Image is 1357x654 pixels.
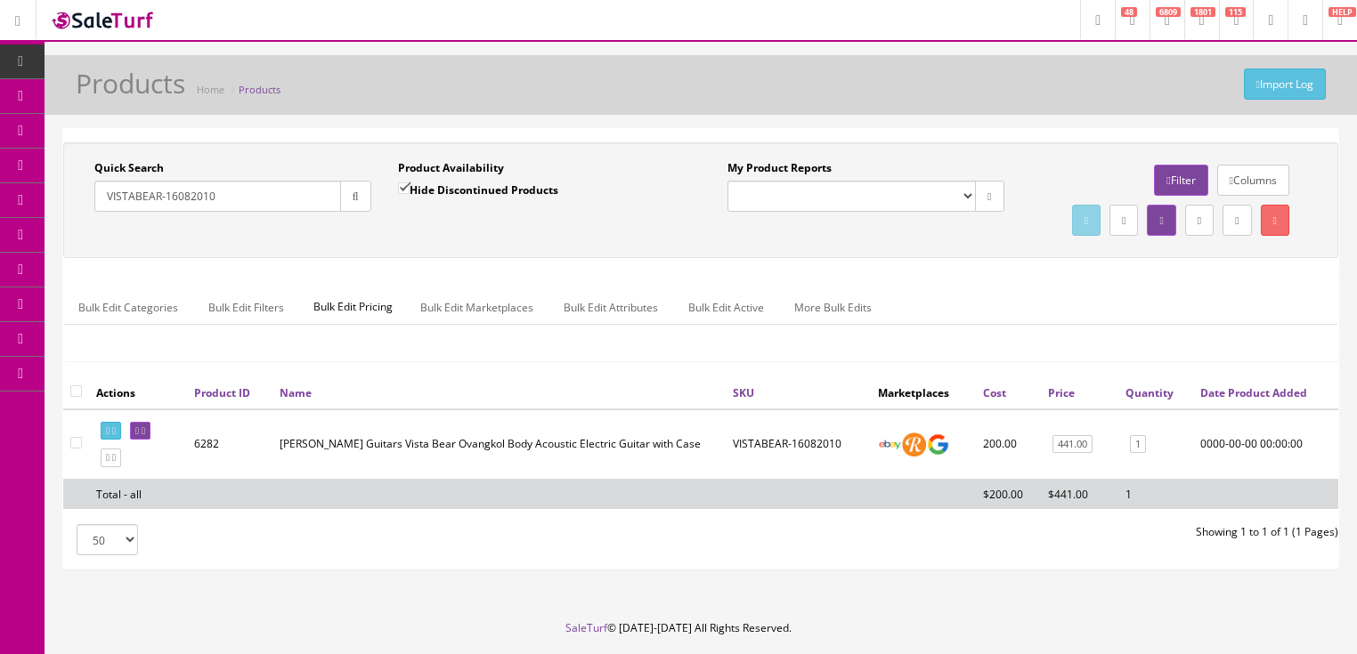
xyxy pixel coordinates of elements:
img: ebay [878,432,902,456]
label: My Product Reports [727,160,832,176]
span: 48 [1121,7,1137,17]
a: Home [197,83,224,96]
td: Luna Guitars Vista Bear Ovangkol Body Acoustic Electric Guitar with Case [272,409,726,480]
td: VISTABEAR-16082010 [726,409,871,480]
a: 441.00 [1052,435,1093,454]
a: Bulk Edit Filters [194,290,298,325]
img: SaleTurf [50,8,157,32]
td: 6282 [187,409,272,480]
a: Name [280,385,312,400]
a: More Bulk Edits [780,290,886,325]
a: Product ID [194,385,250,400]
a: Date Product Added [1200,385,1307,400]
label: Hide Discontinued Products [398,181,558,198]
a: Price [1048,385,1075,400]
h1: Products [76,69,185,98]
label: Quick Search [94,160,164,176]
a: Cost [983,385,1006,400]
span: 115 [1225,7,1246,17]
a: Products [239,83,280,96]
a: Bulk Edit Marketplaces [406,290,548,325]
span: Bulk Edit Pricing [300,290,406,324]
label: Product Availability [398,160,504,176]
div: Showing 1 to 1 of 1 (1 Pages) [701,524,1352,540]
a: Bulk Edit Categories [64,290,192,325]
td: $441.00 [1041,479,1118,509]
a: Bulk Edit Active [674,290,778,325]
th: Actions [89,376,187,408]
a: Columns [1217,165,1289,196]
th: Marketplaces [871,376,976,408]
a: SKU [733,385,754,400]
td: Total - all [89,479,187,509]
input: Search [94,181,341,212]
a: 1 [1130,435,1146,454]
td: 200.00 [976,409,1041,480]
td: $200.00 [976,479,1041,509]
img: google_shopping [926,432,950,456]
td: 1 [1118,479,1193,509]
td: 0000-00-00 00:00:00 [1193,409,1338,480]
a: Quantity [1125,385,1174,400]
img: reverb [902,432,926,456]
a: SaleTurf [565,620,607,635]
span: HELP [1329,7,1356,17]
span: 6809 [1156,7,1181,17]
a: Bulk Edit Attributes [549,290,672,325]
input: Hide Discontinued Products [398,182,410,194]
a: Import Log [1244,69,1326,100]
span: 1801 [1190,7,1215,17]
a: Filter [1154,165,1207,196]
